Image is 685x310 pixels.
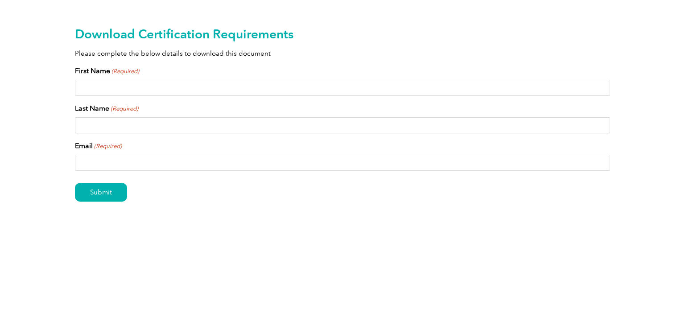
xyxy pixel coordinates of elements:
h2: Download Certification Requirements [75,27,610,41]
label: First Name [75,66,139,76]
input: Submit [75,183,127,202]
span: (Required) [110,104,139,113]
label: Email [75,141,122,151]
p: Please complete the below details to download this document [75,49,610,58]
label: Last Name [75,103,138,114]
span: (Required) [94,142,122,151]
span: (Required) [111,67,140,76]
